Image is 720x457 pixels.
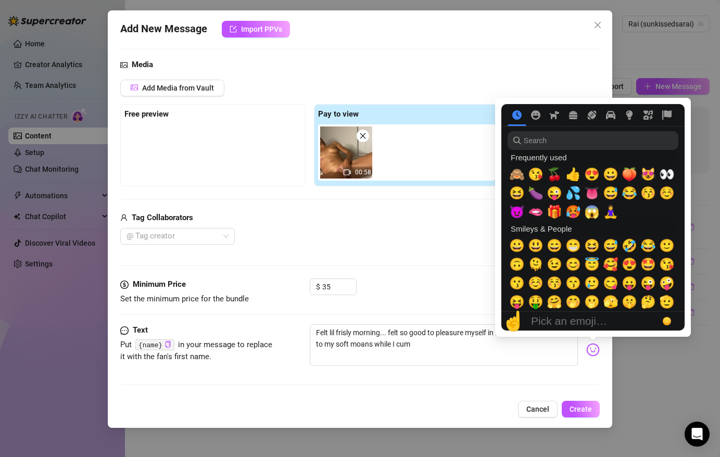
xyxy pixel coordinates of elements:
[685,422,710,447] div: Open Intercom Messenger
[124,109,169,119] strong: Free preview
[589,21,606,29] span: Close
[222,21,290,37] button: Import PPVs
[586,343,600,357] img: svg%3e
[165,341,171,348] span: copy
[359,132,367,139] span: close
[120,212,128,224] span: user
[133,325,148,335] strong: Text
[120,59,128,71] span: picture
[142,84,214,92] span: Add Media from Vault
[131,84,138,91] span: picture
[570,405,592,413] span: Create
[320,126,372,179] img: media
[132,60,153,69] strong: Media
[589,17,606,33] button: Close
[562,401,600,417] button: Create
[230,26,237,33] span: import
[120,21,207,37] span: Add New Message
[132,213,193,222] strong: Tag Collaborators
[135,339,174,350] code: {name}
[120,294,249,303] span: Set the minimum price for the bundle
[120,278,129,291] span: dollar
[241,25,282,33] span: Import PPVs
[165,341,171,349] button: Click to Copy
[120,340,272,362] span: Put in your message to replace it with the fan's first name.
[526,405,549,413] span: Cancel
[133,280,186,289] strong: Minimum Price
[310,324,577,366] textarea: Felt lil frisly morning... felt so good to pleasure myself in bed, want you to listen to my soft ...
[318,109,359,119] strong: Pay to view
[355,169,371,176] span: 00:58
[344,169,351,176] span: video-camera
[320,126,372,179] div: 00:58
[120,80,224,96] button: Add Media from Vault
[518,401,558,417] button: Cancel
[120,324,129,337] span: message
[593,21,602,29] span: close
